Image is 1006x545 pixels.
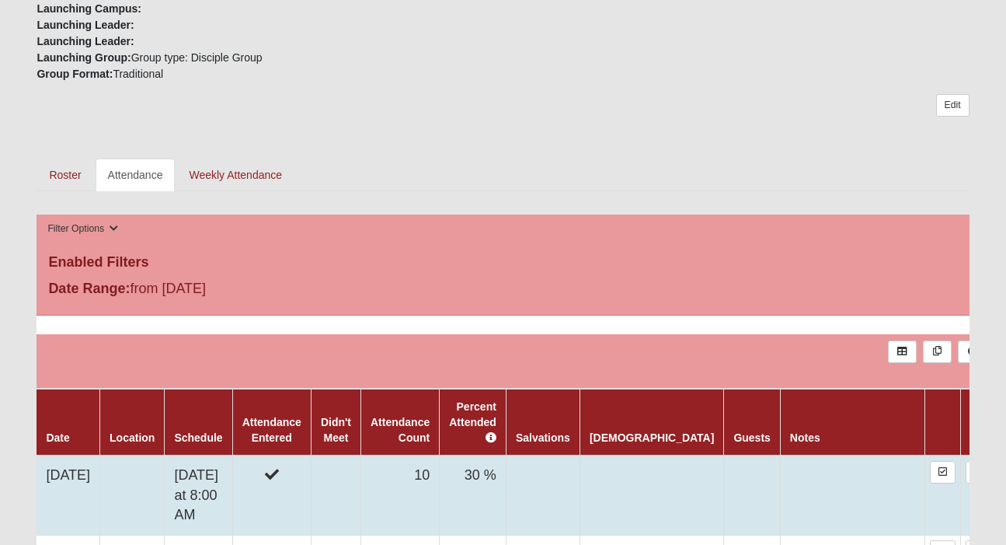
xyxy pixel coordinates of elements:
h4: Enabled Filters [48,254,957,271]
a: Schedule [174,431,222,444]
td: 30 % [440,456,506,536]
a: Edit [936,94,969,117]
a: Weekly Attendance [176,159,294,191]
td: [DATE] at 8:00 AM [165,456,232,536]
th: Guests [724,389,780,456]
label: Date Range: [48,278,130,299]
td: 10 [360,456,439,536]
div: from [DATE] [37,278,347,303]
a: Roster [37,159,93,191]
a: Export to Excel [888,341,917,363]
a: Merge Records into Merge Template [923,341,952,363]
strong: Launching Campus: [37,2,141,15]
strong: Launching Leader: [37,35,134,47]
strong: Launching Leader: [37,19,134,31]
a: Percent Attended [449,400,496,444]
button: Filter Options [43,221,123,237]
td: [DATE] [37,456,99,536]
a: Notes [790,431,820,444]
a: Enter Attendance [930,461,956,484]
a: Alt+N [958,341,987,363]
th: [DEMOGRAPHIC_DATA] [580,389,723,456]
a: Attendance Count [371,416,430,444]
strong: Group Format: [37,68,113,80]
a: Location [110,431,155,444]
strong: Launching Group: [37,51,131,64]
a: Attendance [96,159,176,191]
a: Date [46,431,69,444]
a: Attendance Entered [242,416,301,444]
a: Didn't Meet [321,416,351,444]
a: Delete [966,461,989,484]
th: Salvations [506,389,580,456]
